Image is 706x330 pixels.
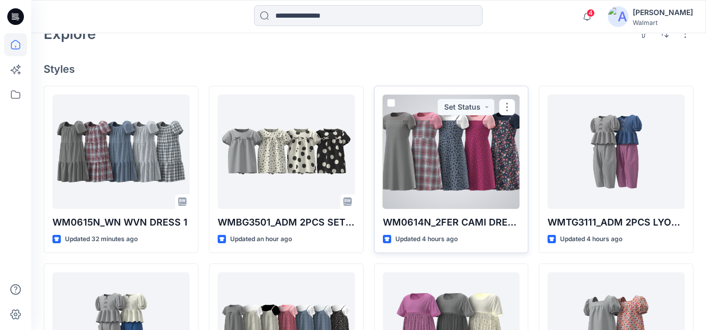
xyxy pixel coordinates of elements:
[218,215,355,230] p: WMBG3501_ADM 2PCS SETS W.DIAPER DRESS
[65,234,138,245] p: Updated 32 minutes ago
[560,234,622,245] p: Updated 4 hours ago
[52,95,190,209] a: WM0615N_WN WVN DRESS 1
[383,95,520,209] a: WM0614N_2FER CAMI DRESS 2
[548,95,685,209] a: WMTG3111_ADM 2PCS LYOCELL DENIM TOP SET PANT
[44,63,694,75] h4: Styles
[52,215,190,230] p: WM0615N_WN WVN DRESS 1
[608,6,629,27] img: avatar
[633,19,693,27] div: Walmart
[218,95,355,209] a: WMBG3501_ADM 2PCS SETS W.DIAPER DRESS
[587,9,595,17] span: 4
[383,215,520,230] p: WM0614N_2FER CAMI DRESS 2
[548,215,685,230] p: WMTG3111_ADM 2PCS LYOCELL DENIM TOP SET PANT
[395,234,458,245] p: Updated 4 hours ago
[230,234,292,245] p: Updated an hour ago
[44,25,96,42] h2: Explore
[633,6,693,19] div: [PERSON_NAME]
